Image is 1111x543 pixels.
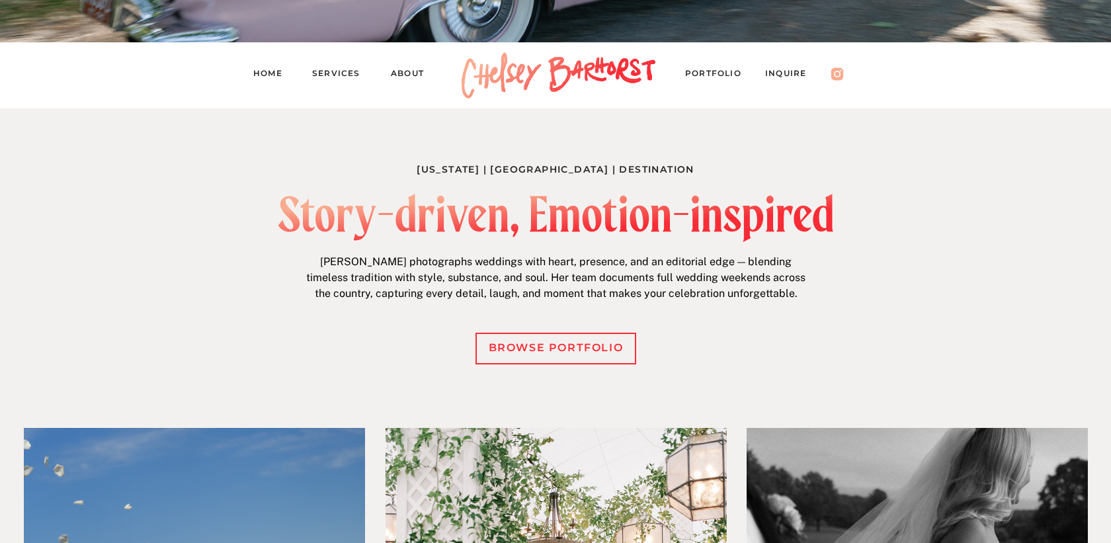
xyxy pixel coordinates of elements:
[415,161,696,175] h1: [US_STATE] | [GEOGRAPHIC_DATA] | Destination
[253,66,293,85] a: Home
[312,66,372,85] a: Services
[391,66,436,85] a: About
[765,66,819,85] a: Inquire
[482,339,630,358] a: browse portfolio
[302,254,810,306] p: [PERSON_NAME] photographs weddings with heart, presence, and an editorial edge — blending timeles...
[685,66,754,85] a: PORTFOLIO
